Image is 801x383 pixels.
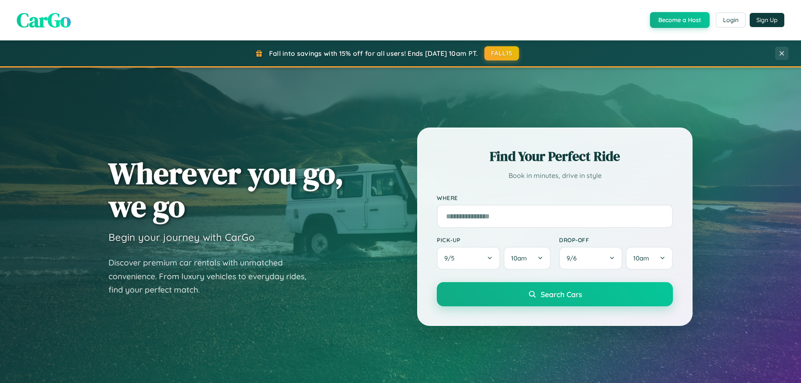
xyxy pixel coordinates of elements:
[511,254,527,262] span: 10am
[484,46,519,60] button: FALL15
[567,254,581,262] span: 9 / 6
[108,231,255,243] h3: Begin your journey with CarGo
[504,247,551,270] button: 10am
[716,13,746,28] button: Login
[541,290,582,299] span: Search Cars
[108,256,317,297] p: Discover premium car rentals with unmatched convenience. From luxury vehicles to everyday rides, ...
[559,236,673,243] label: Drop-off
[269,49,478,58] span: Fall into savings with 15% off for all users! Ends [DATE] 10am PT.
[437,282,673,306] button: Search Cars
[633,254,649,262] span: 10am
[750,13,784,27] button: Sign Up
[17,6,71,34] span: CarGo
[437,236,551,243] label: Pick-up
[650,12,710,28] button: Become a Host
[444,254,458,262] span: 9 / 5
[437,247,500,270] button: 9/5
[437,194,673,201] label: Where
[108,157,344,223] h1: Wherever you go, we go
[559,247,622,270] button: 9/6
[437,170,673,182] p: Book in minutes, drive in style
[626,247,673,270] button: 10am
[437,147,673,165] h2: Find Your Perfect Ride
